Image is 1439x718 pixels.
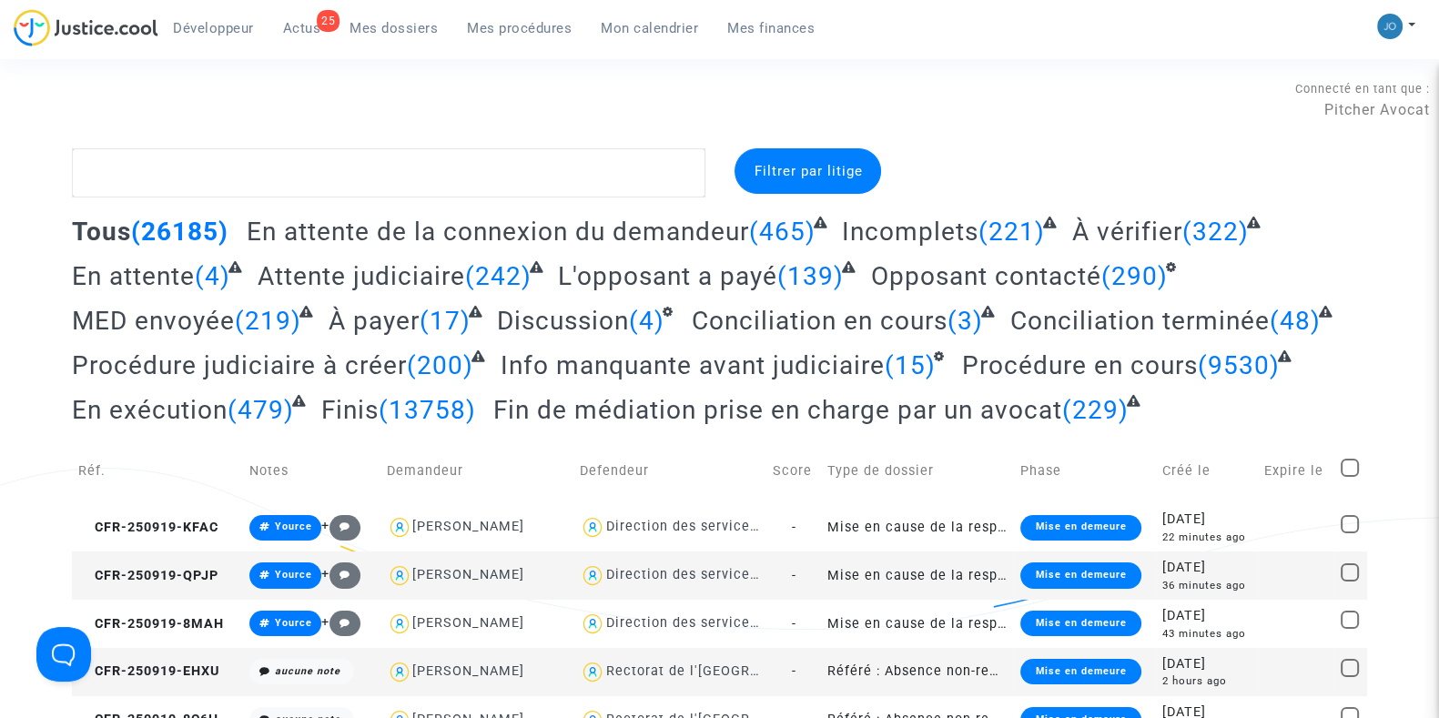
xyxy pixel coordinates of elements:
span: CFR-250919-EHXU [78,663,219,679]
span: Procédure en cours [962,350,1198,380]
img: tab_keywords_by_traffic_grey.svg [207,106,221,120]
td: Référé : Absence non-remplacée de professeur depuis plus de 15 jours [821,648,1014,696]
span: Yource [275,569,312,581]
img: icon-user.svg [387,611,413,637]
td: Notes [243,439,380,503]
div: Rectorat de l'[GEOGRAPHIC_DATA] [605,663,837,679]
span: (139) [777,261,844,291]
span: (17) [420,306,471,336]
span: Incomplets [842,217,978,247]
div: Direction des services judiciaires du Ministère de la Justice - Bureau FIP4 [605,519,1110,534]
td: Créé le [1156,439,1258,503]
span: Mes dossiers [350,20,438,36]
span: + [321,518,360,533]
span: (290) [1101,261,1168,291]
span: Procédure judiciaire à créer [72,350,407,380]
span: Yource [275,617,312,629]
i: aucune note [275,665,340,677]
td: Score [766,439,821,503]
span: Mes procédures [467,20,572,36]
img: icon-user.svg [387,562,413,589]
span: L'opposant a payé [558,261,777,291]
span: (200) [407,350,473,380]
span: En attente [72,261,195,291]
span: (9530) [1198,350,1280,380]
div: [DATE] [1162,606,1252,626]
img: icon-user.svg [580,562,606,589]
a: Développeur [158,15,269,42]
div: Mise en demeure [1020,611,1140,636]
span: (229) [1062,395,1129,425]
img: tab_domain_overview_orange.svg [74,106,88,120]
td: Phase [1014,439,1155,503]
div: [DATE] [1162,558,1252,578]
div: 36 minutes ago [1162,578,1252,593]
div: Domaine: [DOMAIN_NAME] [47,47,206,62]
span: Attente judiciaire [258,261,465,291]
span: Filtrer par litige [754,163,862,179]
div: Direction des services judiciaires du Ministère de la Justice - Bureau FIP4 [605,567,1110,582]
a: Mes finances [713,15,829,42]
div: Mise en demeure [1020,515,1140,541]
span: À payer [329,306,420,336]
a: Mes dossiers [335,15,452,42]
span: Mon calendrier [601,20,698,36]
div: [PERSON_NAME] [412,663,524,679]
span: Conciliation terminée [1009,306,1269,336]
span: (322) [1182,217,1249,247]
div: [DATE] [1162,510,1252,530]
span: (48) [1269,306,1320,336]
div: 22 minutes ago [1162,530,1252,545]
td: Expire le [1258,439,1334,503]
td: Demandeur [380,439,573,503]
span: MED envoyée [72,306,235,336]
span: (465) [749,217,816,247]
div: [PERSON_NAME] [412,567,524,582]
span: - [792,663,796,679]
span: CFR-250919-QPJP [78,568,218,583]
a: Mes procédures [452,15,586,42]
a: Mon calendrier [586,15,713,42]
span: Connecté en tant que : [1295,82,1430,96]
img: icon-user.svg [580,659,606,685]
span: + [321,566,360,581]
span: Conciliation en cours [692,306,948,336]
span: (26185) [131,217,228,247]
td: Mise en cause de la responsabilité de l'Etat pour lenteur excessive de la Justice [821,503,1014,551]
span: Finis [321,395,379,425]
div: 2 hours ago [1162,673,1252,689]
span: (4) [629,306,664,336]
img: jc-logo.svg [14,9,158,46]
div: Mise en demeure [1020,659,1140,684]
span: En exécution [72,395,228,425]
div: [PERSON_NAME] [412,615,524,631]
span: (3) [948,306,983,336]
span: Yource [275,521,312,532]
span: (4) [195,261,230,291]
img: 45a793c8596a0d21866ab9c5374b5e4b [1377,14,1403,39]
span: (479) [228,395,294,425]
span: Opposant contacté [871,261,1101,291]
span: CFR-250919-KFAC [78,520,218,535]
span: (242) [465,261,532,291]
div: Direction des services judiciaires du Ministère de la Justice - Bureau FIP4 [605,615,1110,631]
span: (13758) [379,395,476,425]
span: CFR-250919-8MAH [78,616,224,632]
span: Tous [72,217,131,247]
img: logo_orange.svg [29,29,44,44]
span: + [321,614,360,630]
div: [DATE] [1162,654,1252,674]
span: - [792,568,796,583]
span: Actus [283,20,321,36]
span: - [792,616,796,632]
td: Defendeur [573,439,766,503]
div: 25 [317,10,339,32]
span: - [792,520,796,535]
span: Fin de médiation prise en charge par un avocat [493,395,1062,425]
div: [PERSON_NAME] [412,519,524,534]
img: icon-user.svg [580,611,606,637]
span: Mes finances [727,20,815,36]
span: À vérifier [1072,217,1182,247]
div: 43 minutes ago [1162,626,1252,642]
div: Mise en demeure [1020,562,1140,588]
